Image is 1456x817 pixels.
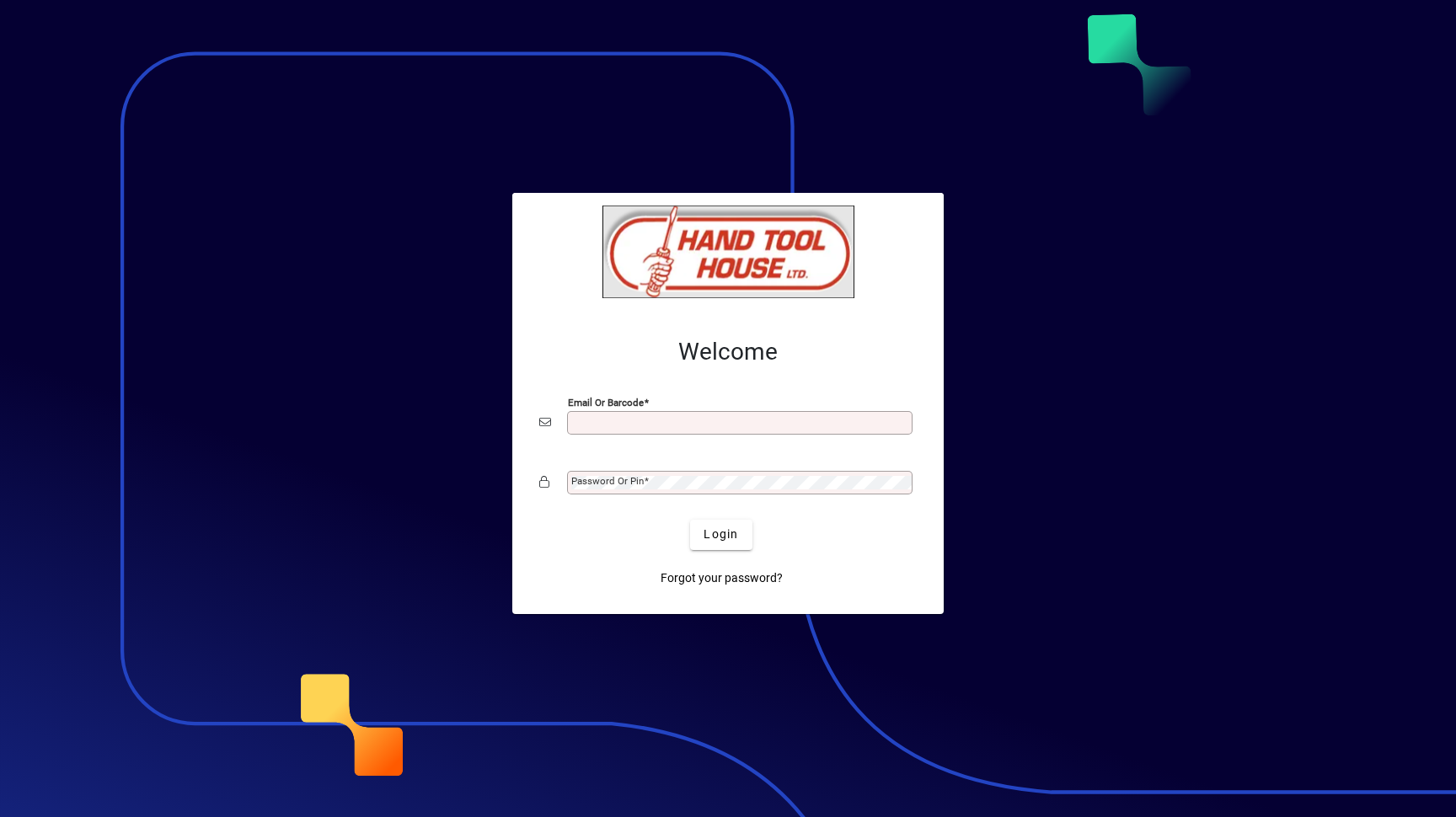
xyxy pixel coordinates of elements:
mat-label: Email or Barcode [568,396,644,408]
button: Login [690,520,752,550]
h2: Welcome [539,338,917,366]
a: Forgot your password? [654,563,790,594]
mat-label: Password or Pin [571,475,644,487]
span: Forgot your password? [661,569,783,587]
span: Login [704,526,738,543]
